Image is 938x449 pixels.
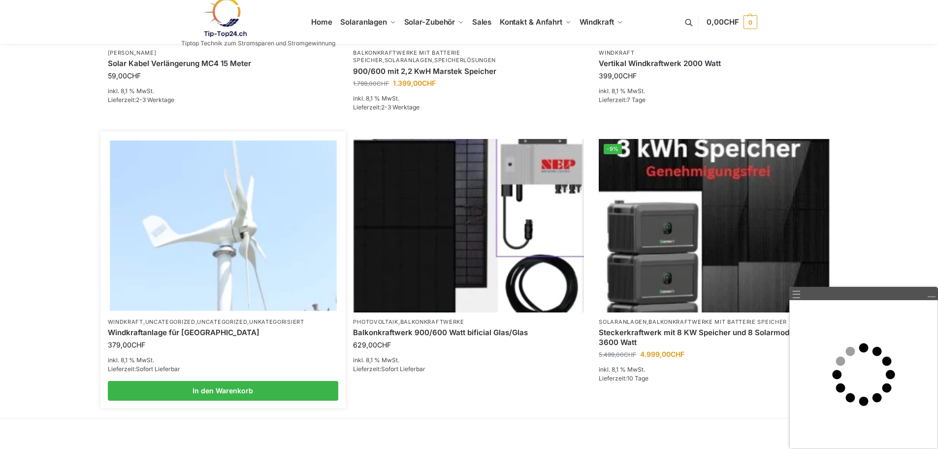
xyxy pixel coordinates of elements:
span: 10 Tage [627,375,648,382]
bdi: 379,00 [108,341,145,349]
span: 0,00 [707,17,739,27]
span: CHF [127,71,141,80]
iframe: Live Hilfe [790,300,938,449]
a: Solaranlagen [599,318,647,325]
span: Solaranlagen [340,17,387,27]
a: Minimieren/Wiederherstellen [927,289,936,298]
img: Home 8 [110,140,336,311]
p: inkl. 8,1 % MwSt. [108,87,339,96]
a: Photovoltaik [353,318,398,325]
span: 7 Tage [627,96,646,104]
p: , [353,318,584,326]
a: Uncategorized [145,318,195,325]
img: Home 9 [353,139,584,312]
span: CHF [422,79,436,87]
a: Solaranlagen [385,57,432,64]
span: CHF [724,17,739,27]
span: Lieferzeit: [353,365,425,373]
span: CHF [377,341,391,349]
a: 0,00CHF 0 [707,7,757,37]
span: Lieferzeit: [108,96,174,104]
span: 0 [744,15,757,29]
bdi: 4.999,00 [640,350,684,358]
a: Vertikal Windkraftwerk 2000 Watt [599,59,830,69]
a: Solar Kabel Verlängerung MC4 15 Meter [108,59,339,69]
span: Lieferzeit: [108,365,180,373]
span: 2-3 Werktage [381,104,420,111]
a: Balkonkraftwerke mit Batterie Speicher [648,318,787,325]
p: , , [353,49,584,65]
span: Sofort Lieferbar [381,365,425,373]
a: Bificiales Hochleistungsmodul [353,139,584,312]
bdi: 5.499,00 [599,351,636,358]
a: Speicherlösungen [434,57,496,64]
span: CHF [623,71,637,80]
bdi: 629,00 [353,341,391,349]
a: -9%Steckerkraftwerk mit 8 KW Speicher und 8 Solarmodulen mit 3600 Watt [599,139,830,312]
a: ☰ [792,289,801,300]
a: Unkategorisiert [249,318,304,325]
a: Balkonkraftwerke mit Batterie Speicher [353,49,460,64]
bdi: 1.399,00 [393,79,436,87]
span: Sofort Lieferbar [136,365,180,373]
img: Home 10 [599,139,830,312]
a: Windkraft [108,318,143,325]
span: 2-3 Werktage [136,96,174,104]
a: Windkraft [599,49,634,56]
span: CHF [131,341,145,349]
a: Windkraftanlage für Garten Terrasse [108,328,339,338]
span: CHF [671,350,684,358]
span: Lieferzeit: [599,96,646,104]
a: Windrad für Balkon und Terrasse [110,140,336,311]
bdi: 1.799,00 [353,80,389,87]
a: 900/600 mit 2,2 KwH Marstek Speicher [353,67,584,76]
p: inkl. 8,1 % MwSt. [108,356,339,365]
bdi: 59,00 [108,71,141,80]
span: Sales [472,17,492,27]
a: Uncategorized [197,318,247,325]
p: inkl. 8,1 % MwSt. [353,356,584,365]
span: Windkraft [580,17,614,27]
a: Steckerkraftwerk mit 8 KW Speicher und 8 Solarmodulen mit 3600 Watt [599,328,830,347]
span: Solar-Zubehör [404,17,455,27]
span: Lieferzeit: [353,104,420,111]
span: Kontakt & Anfahrt [500,17,562,27]
p: inkl. 8,1 % MwSt. [353,94,584,103]
p: , [599,318,830,326]
a: Balkonkraftwerk 900/600 Watt bificial Glas/Glas [353,328,584,338]
p: Tiptop Technik zum Stromsparen und Stromgewinnung [181,40,335,46]
bdi: 399,00 [599,71,637,80]
p: , , , [108,318,339,326]
span: CHF [624,351,636,358]
a: Balkonkraftwerke [400,318,464,325]
span: CHF [377,80,389,87]
a: [PERSON_NAME] [108,49,157,56]
span: Lieferzeit: [599,375,648,382]
p: inkl. 8,1 % MwSt. [599,365,830,374]
a: In den Warenkorb legen: „Windkraftanlage für Garten Terrasse“ [108,381,339,401]
p: inkl. 8,1 % MwSt. [599,87,830,96]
